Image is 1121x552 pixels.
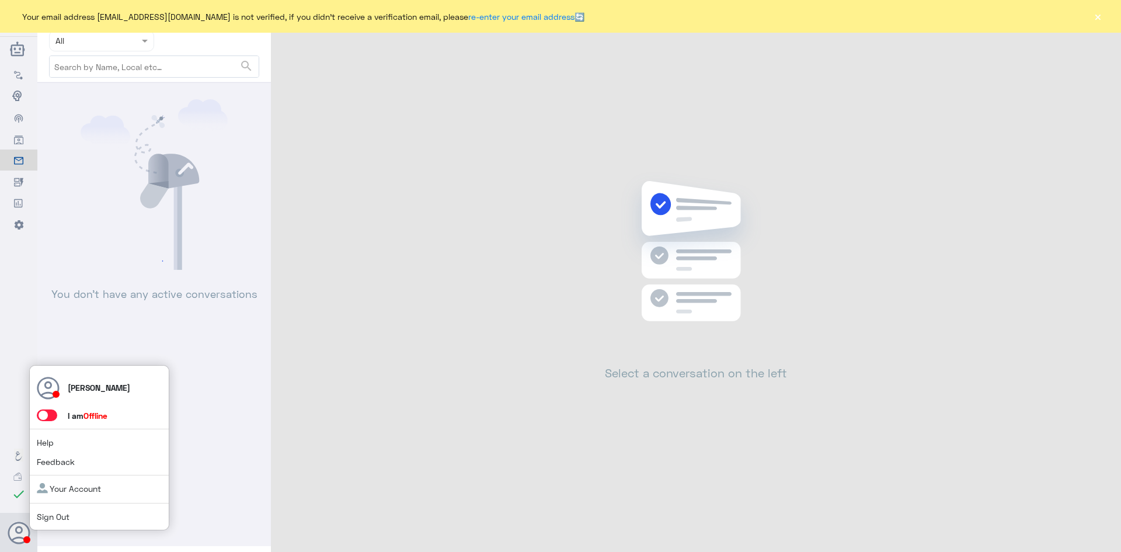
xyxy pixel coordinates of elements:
span: Your email address [EMAIL_ADDRESS][DOMAIN_NAME] is not verified, if you didn't receive a verifica... [22,11,584,23]
a: Your Account [37,484,101,494]
a: Feedback [37,457,75,467]
span: I am [68,411,107,421]
div: loading... [144,251,165,271]
button: × [1092,11,1103,22]
h2: Select a conversation on the left [605,366,787,380]
p: [PERSON_NAME] [68,381,130,394]
input: Search by Name, Local etc… [50,56,259,77]
i: check [12,487,26,501]
a: Help [37,438,54,447]
button: search [239,57,253,76]
a: re-enter your email address [468,12,575,22]
span: search [239,59,253,73]
a: Sign Out [37,512,69,522]
span: Offline [83,411,107,421]
button: Avatar [8,522,30,544]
